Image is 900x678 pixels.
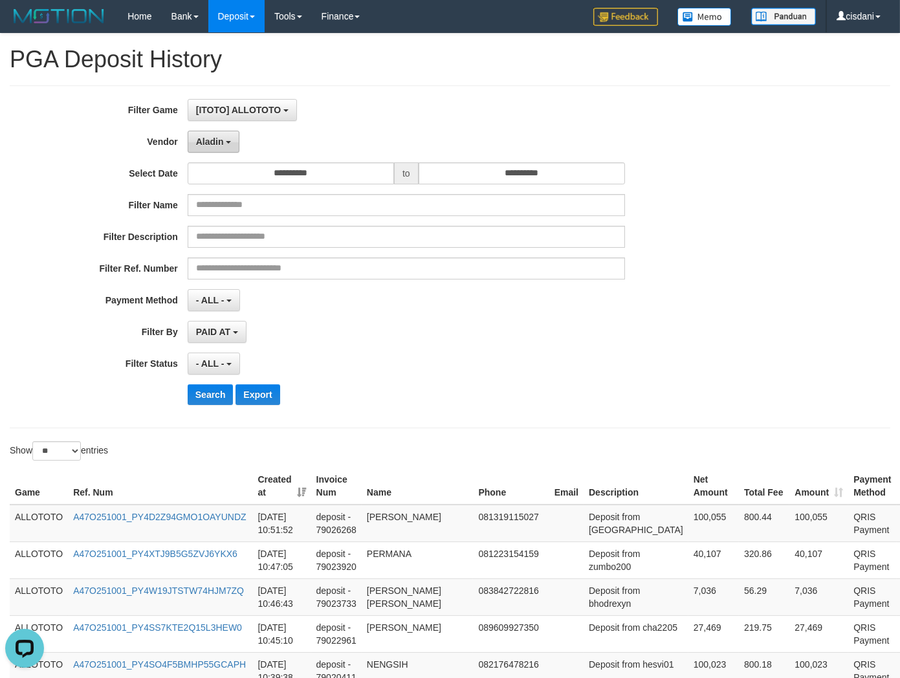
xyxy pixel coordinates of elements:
[688,615,739,652] td: 27,469
[473,505,549,542] td: 081319115027
[739,541,789,578] td: 320.86
[848,615,896,652] td: QRIS Payment
[196,105,281,115] span: [ITOTO] ALLOTOTO
[311,615,362,652] td: deposit - 79022961
[311,578,362,615] td: deposit - 79023733
[188,289,240,311] button: - ALL -
[188,353,240,375] button: - ALL -
[473,541,549,578] td: 081223154159
[188,131,240,153] button: Aladin
[10,468,68,505] th: Game
[10,47,890,72] h1: PGA Deposit History
[584,505,688,542] td: Deposit from [GEOGRAPHIC_DATA]
[473,468,549,505] th: Phone
[848,505,896,542] td: QRIS Payment
[473,615,549,652] td: 089609927350
[789,541,848,578] td: 40,107
[10,541,68,578] td: ALLOTOTO
[73,659,246,670] a: A47O251001_PY4SO4F5BMHP55GCAPH
[789,505,848,542] td: 100,055
[188,99,297,121] button: [ITOTO] ALLOTOTO
[362,468,474,505] th: Name
[751,8,816,25] img: panduan.png
[252,578,311,615] td: [DATE] 10:46:43
[739,468,789,505] th: Total Fee
[362,541,474,578] td: PERMANA
[789,615,848,652] td: 27,469
[196,358,225,369] span: - ALL -
[789,578,848,615] td: 7,036
[252,468,311,505] th: Created at: activate to sort column ascending
[188,384,234,405] button: Search
[584,578,688,615] td: Deposit from bhodrexyn
[677,8,732,26] img: Button%20Memo.svg
[311,541,362,578] td: deposit - 79023920
[10,615,68,652] td: ALLOTOTO
[196,295,225,305] span: - ALL -
[311,505,362,542] td: deposit - 79026268
[789,468,848,505] th: Amount: activate to sort column ascending
[362,578,474,615] td: [PERSON_NAME] [PERSON_NAME]
[688,578,739,615] td: 7,036
[394,162,419,184] span: to
[252,541,311,578] td: [DATE] 10:47:05
[196,137,224,147] span: Aladin
[311,468,362,505] th: Invoice Num
[236,384,280,405] button: Export
[362,505,474,542] td: [PERSON_NAME]
[688,505,739,542] td: 100,055
[5,5,44,44] button: Open LiveChat chat widget
[584,615,688,652] td: Deposit from cha2205
[584,468,688,505] th: Description
[848,541,896,578] td: QRIS Payment
[549,468,584,505] th: Email
[739,578,789,615] td: 56.29
[688,468,739,505] th: Net Amount
[32,441,81,461] select: Showentries
[73,549,237,559] a: A47O251001_PY4XTJ9B5G5ZVJ6YKX6
[73,585,244,596] a: A47O251001_PY4W19JTSTW74HJM7ZQ
[188,321,247,343] button: PAID AT
[10,578,68,615] td: ALLOTOTO
[10,505,68,542] td: ALLOTOTO
[252,505,311,542] td: [DATE] 10:51:52
[10,441,108,461] label: Show entries
[848,468,896,505] th: Payment Method
[252,615,311,652] td: [DATE] 10:45:10
[68,468,252,505] th: Ref. Num
[473,578,549,615] td: 083842722816
[196,327,230,337] span: PAID AT
[593,8,658,26] img: Feedback.jpg
[73,512,246,522] a: A47O251001_PY4D2Z94GMO1OAYUNDZ
[739,615,789,652] td: 219.75
[584,541,688,578] td: Deposit from zumbo200
[848,578,896,615] td: QRIS Payment
[362,615,474,652] td: [PERSON_NAME]
[10,6,108,26] img: MOTION_logo.png
[73,622,242,633] a: A47O251001_PY4SS7KTE2Q15L3HEW0
[739,505,789,542] td: 800.44
[688,541,739,578] td: 40,107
